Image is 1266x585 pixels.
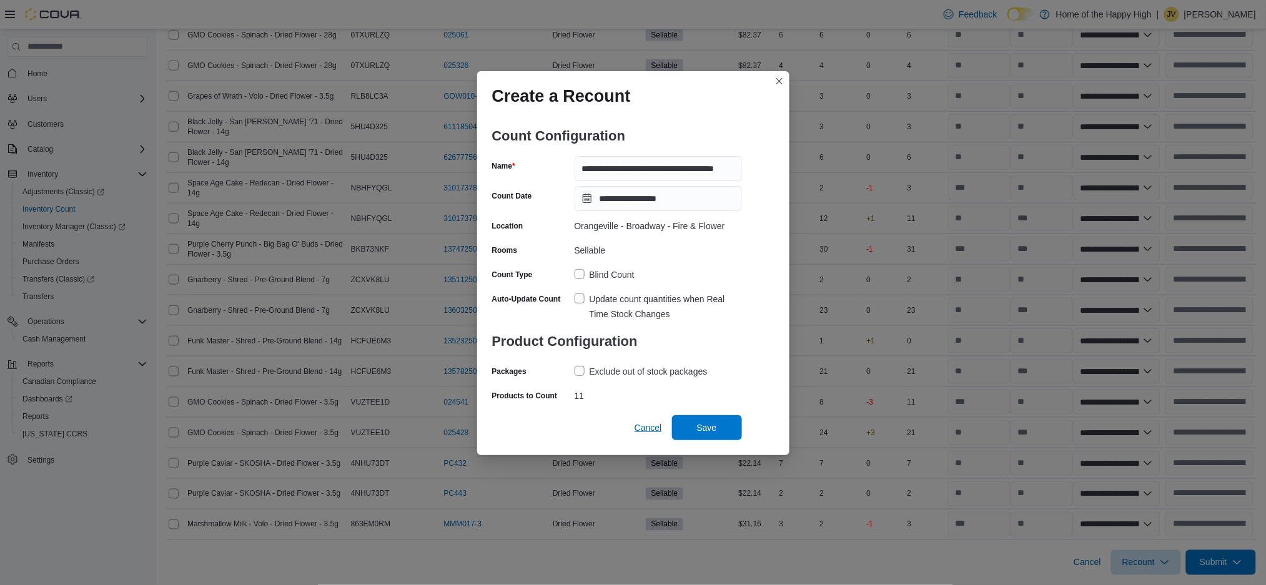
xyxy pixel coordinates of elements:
[575,386,742,401] div: 11
[492,270,533,280] label: Count Type
[492,221,523,231] label: Location
[672,415,742,440] button: Save
[492,391,558,401] label: Products to Count
[635,421,662,434] span: Cancel
[575,240,742,255] div: Sellable
[492,161,515,171] label: Name
[492,366,527,376] label: Packages
[492,86,631,106] h1: Create a Recount
[590,267,635,282] div: Blind Count
[492,191,532,201] label: Count Date
[492,294,561,304] label: Auto-Update Count
[492,322,742,361] h3: Product Configuration
[575,216,742,231] div: Orangeville - Broadway - Fire & Flower
[492,245,518,255] label: Rooms
[590,364,708,379] div: Exclude out of stock packages
[697,421,717,434] span: Save
[590,292,742,322] div: Update count quantities when Real Time Stock Changes
[575,186,742,211] input: Press the down key to open a popover containing a calendar.
[772,74,787,89] button: Closes this modal window
[630,415,667,440] button: Cancel
[492,116,742,156] h3: Count Configuration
